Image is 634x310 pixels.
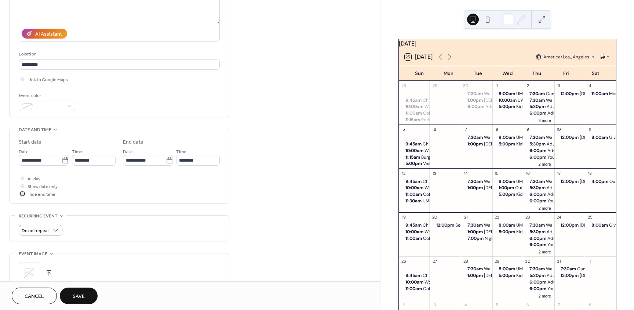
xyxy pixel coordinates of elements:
[492,191,523,198] div: Kidz Bells
[556,127,562,132] div: 10
[551,66,581,81] div: Fri
[399,110,430,116] div: Coffee Fellowship
[461,91,492,97] div: Walking Group
[492,266,523,272] div: UMM Donut Meet-Up
[401,170,407,176] div: 12
[19,212,58,220] span: Recurring event
[405,185,425,191] span: 10:00am
[536,248,554,255] button: 2 more
[499,266,516,272] span: 8:00am
[399,222,430,228] div: Childcare
[399,286,430,292] div: Coffee Fellowship
[554,273,585,279] div: Church Office Closes
[556,302,562,307] div: 7
[405,273,423,279] span: 9:45am
[492,104,523,110] div: Kidz Bells
[492,229,523,235] div: Kidz Bells
[529,141,547,147] span: 5:30pm
[12,288,57,304] a: Cancel
[401,215,407,220] div: 19
[536,205,554,211] button: 2 more
[516,179,560,185] div: UMM Donut Meet-Up
[405,154,421,161] span: 11:15am
[577,266,606,272] div: Camp See Me
[484,141,545,147] div: [DEMOGRAPHIC_DATA] Study
[436,222,455,228] span: 12:00pm
[19,92,74,100] div: Event color
[499,229,516,235] span: 5:00pm
[547,185,618,191] div: Adult Ensemble Handbell Practice
[587,170,593,176] div: 18
[399,185,430,191] div: Worship Service
[463,170,469,176] div: 14
[529,242,547,248] span: 6:00pm
[399,104,430,110] div: Worship Service
[581,66,610,81] div: Sat
[432,83,437,89] div: 29
[461,179,492,185] div: Walking Group
[485,104,551,110] div: Administrative Council Meeting
[499,141,516,147] span: 5:00pm
[546,91,575,97] div: Camp See Me
[525,215,531,220] div: 23
[546,97,576,104] div: Walking Group
[591,91,609,97] span: 11:00am
[461,185,492,191] div: Bible Study
[467,91,484,97] span: 7:30am
[516,141,536,147] div: Kidz Bells
[546,134,576,141] div: Walking Group
[28,183,58,191] span: Show date only
[423,198,451,204] div: UMM Meeting
[547,279,597,285] div: Adult Handbell Practice
[591,222,609,228] span: 8:00am
[484,134,514,141] div: Walking Group
[523,91,554,97] div: Camp See Me
[523,141,554,147] div: Adult Ensemble Handbell Practice
[399,39,616,48] div: [DATE]
[525,83,531,89] div: 2
[587,215,593,220] div: 25
[455,222,485,228] div: Seekers Circle
[402,52,435,62] button: 25[DATE]
[28,175,40,183] span: All day
[72,148,82,156] span: Time
[492,91,523,97] div: UMM Donut Meet-Up
[461,229,492,235] div: Bible Study
[423,97,443,104] div: Childcare
[525,127,531,132] div: 9
[467,134,484,141] span: 7:30am
[523,191,554,198] div: Adult Handbell Practice
[547,273,618,279] div: Adult Ensemble Handbell Practice
[484,185,545,191] div: [DEMOGRAPHIC_DATA] Study
[523,279,554,285] div: Adult Handbell Practice
[399,229,430,235] div: Worship Service
[484,229,545,235] div: [DEMOGRAPHIC_DATA] Study
[546,222,576,228] div: Walking Group
[432,127,437,132] div: 6
[423,235,460,242] div: Coffee Fellowship
[463,302,469,307] div: 4
[523,110,554,116] div: Adult Handbell Practice
[523,148,554,154] div: Adult Handbell Practice
[561,266,577,272] span: 7:30am
[484,91,514,97] div: Walking Group
[432,302,437,307] div: 3
[587,302,593,307] div: 8
[484,179,514,185] div: Walking Group
[401,302,407,307] div: 2
[425,185,458,191] div: Worship Service
[467,185,484,191] span: 1:00pm
[523,242,554,248] div: Youth Dinner & Devotion (D&D)
[523,222,554,228] div: Walking Group
[19,138,41,146] div: Start date
[492,185,523,191] div: Outreach Committee
[28,191,55,198] span: Hide end time
[529,110,547,116] span: 6:00pm
[401,127,407,132] div: 5
[423,222,443,228] div: Childcare
[523,286,554,292] div: Youth Dinner & Devotion (D&D)
[585,134,616,141] div: Giving Garden Work Day
[529,191,547,198] span: 6:00pm
[585,91,616,97] div: Memorial Service for Ronda Farr
[523,185,554,191] div: Adult Ensemble Handbell Practice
